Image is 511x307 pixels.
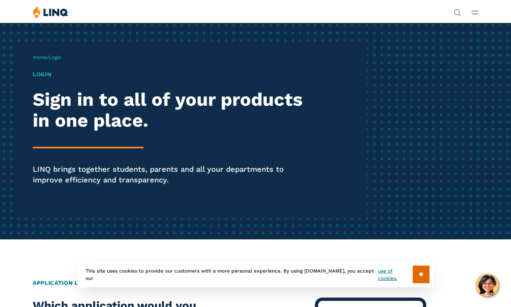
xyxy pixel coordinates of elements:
[33,164,314,185] p: LINQ brings together students, parents and all your departments to improve efficiency and transpa...
[454,6,461,16] nav: Utility Navigation
[77,262,434,287] div: This site uses cookies to provide our customers with a more personal experience. By using [DOMAIN...
[33,70,314,79] h1: Login
[33,55,61,60] span: /
[33,89,314,132] h2: Sign in to all of your products in one place.
[454,8,461,16] button: Open Search Bar
[49,55,61,60] span: Login
[33,55,47,60] a: Home
[471,8,478,17] button: Open Main Menu
[378,267,413,282] a: use of cookies.
[33,6,68,18] img: LINQ | K‑12 Software
[476,274,499,297] button: Hello, have a question? Let’s chat.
